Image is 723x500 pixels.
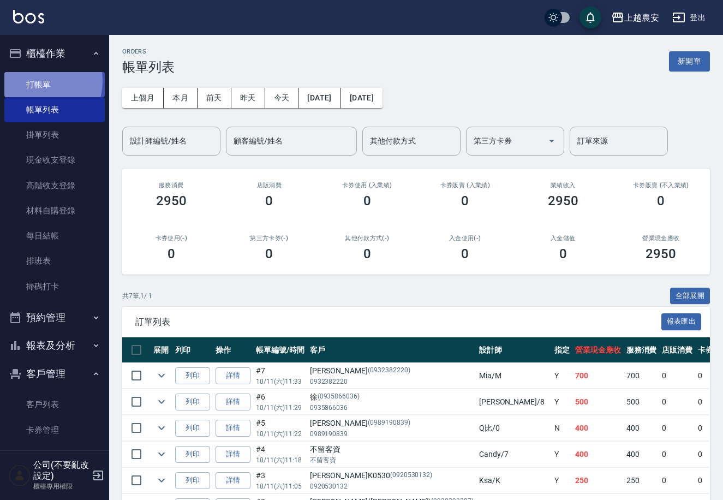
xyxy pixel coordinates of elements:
[164,88,198,108] button: 本月
[4,392,105,417] a: 客戶列表
[659,337,695,363] th: 店販消費
[213,337,253,363] th: 操作
[4,173,105,198] a: 高階收支登錄
[527,182,599,189] h2: 業績收入
[363,246,371,261] h3: 0
[624,337,660,363] th: 服務消費
[461,193,469,209] h3: 0
[33,460,89,481] h5: 公司(不要亂改設定)
[310,418,474,429] div: [PERSON_NAME]
[135,182,207,189] h3: 服務消費
[156,193,187,209] h3: 2950
[368,365,410,377] p: (0932382220)
[256,429,304,439] p: 10/11 (六) 11:22
[552,389,572,415] td: Y
[543,132,560,150] button: Open
[4,223,105,248] a: 每日結帳
[572,442,624,467] td: 400
[659,415,695,441] td: 0
[552,363,572,389] td: Y
[476,337,552,363] th: 設計師
[552,415,572,441] td: N
[122,88,164,108] button: 上個月
[476,363,552,389] td: Mia /M
[256,403,304,413] p: 10/11 (六) 11:29
[13,10,44,23] img: Logo
[216,446,250,463] a: 詳情
[310,391,474,403] div: 徐
[153,367,170,384] button: expand row
[198,88,231,108] button: 前天
[256,481,304,491] p: 10/11 (六) 11:05
[172,337,213,363] th: 列印
[231,88,265,108] button: 昨天
[310,429,474,439] p: 0989190839
[310,481,474,491] p: 0920530132
[624,468,660,493] td: 250
[572,415,624,441] td: 400
[572,468,624,493] td: 250
[175,420,210,437] button: 列印
[4,39,105,68] button: 櫃檯作業
[659,442,695,467] td: 0
[4,72,105,97] a: 打帳單
[607,7,664,29] button: 上越農安
[476,468,552,493] td: Ksa /K
[390,470,433,481] p: (0920530132)
[548,193,578,209] h3: 2950
[4,443,105,468] a: 入金管理
[253,337,307,363] th: 帳單編號/時間
[4,97,105,122] a: 帳單列表
[4,198,105,223] a: 材料自購登錄
[175,472,210,489] button: 列印
[253,468,307,493] td: #3
[331,235,403,242] h2: 其他付款方式(-)
[368,418,410,429] p: (0989190839)
[135,317,661,328] span: 訂單列表
[122,59,175,75] h3: 帳單列表
[310,365,474,377] div: [PERSON_NAME]
[659,468,695,493] td: 0
[552,468,572,493] td: Y
[4,331,105,360] button: 報表及分析
[307,337,476,363] th: 客戶
[122,48,175,55] h2: ORDERS
[256,455,304,465] p: 10/11 (六) 11:18
[624,442,660,467] td: 400
[661,313,702,330] button: 報表匯出
[168,246,175,261] h3: 0
[253,415,307,441] td: #5
[216,367,250,384] a: 詳情
[310,470,474,481] div: [PERSON_NAME]K0530
[341,88,383,108] button: [DATE]
[331,182,403,189] h2: 卡券使用 (入業績)
[429,235,501,242] h2: 入金使用(-)
[310,377,474,386] p: 0932382220
[135,235,207,242] h2: 卡券使用(-)
[310,403,474,413] p: 0935866036
[657,193,665,209] h3: 0
[33,481,89,491] p: 櫃檯專用權限
[669,56,710,66] a: 新開單
[151,337,172,363] th: 展開
[670,288,710,305] button: 全部展開
[476,442,552,467] td: Candy /7
[318,391,360,403] p: (0935866036)
[625,235,697,242] h2: 營業現金應收
[624,415,660,441] td: 400
[572,363,624,389] td: 700
[552,337,572,363] th: 指定
[216,420,250,437] a: 詳情
[572,337,624,363] th: 營業現金應收
[646,246,676,261] h3: 2950
[4,248,105,273] a: 排班表
[476,415,552,441] td: Q比 /0
[310,455,474,465] p: 不留客資
[4,147,105,172] a: 現金收支登錄
[4,360,105,388] button: 客戶管理
[363,193,371,209] h3: 0
[256,377,304,386] p: 10/11 (六) 11:33
[579,7,601,28] button: save
[661,316,702,326] a: 報表匯出
[659,363,695,389] td: 0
